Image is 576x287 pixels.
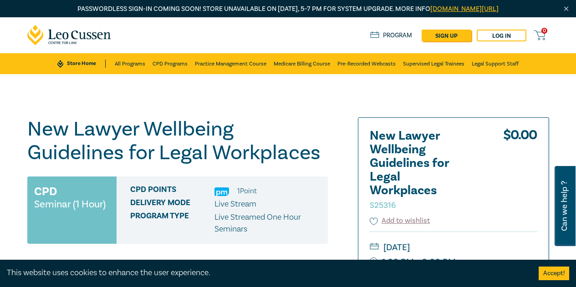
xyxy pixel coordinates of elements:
li: 1 Point [237,185,257,197]
small: Seminar (1 Hour) [34,200,106,209]
p: Live Streamed One Hour Seminars [214,211,321,235]
span: 0 [541,28,547,34]
small: 1:00 PM - 2:00 PM [370,255,537,269]
a: All Programs [115,53,145,74]
a: CPD Programs [153,53,188,74]
a: Pre-Recorded Webcasts [337,53,396,74]
a: Log in [477,30,526,41]
a: Legal Support Staff [472,53,519,74]
a: Store Home [57,60,105,68]
a: [DOMAIN_NAME][URL] [430,5,499,13]
span: Program type [130,211,214,235]
small: [DATE] [370,240,537,255]
span: Live Stream [214,199,256,209]
a: Medicare Billing Course [274,53,330,74]
div: $ 0.00 [503,129,537,216]
a: Program [370,31,413,40]
h3: CPD [34,183,57,200]
a: Supervised Legal Trainees [403,53,464,74]
h2: New Lawyer Wellbeing Guidelines for Legal Workplaces [370,129,470,211]
a: sign up [422,30,471,41]
button: Add to wishlist [370,216,430,226]
img: Close [562,5,570,13]
button: Description [27,253,328,281]
h1: New Lawyer Wellbeing Guidelines for Legal Workplaces [27,117,328,165]
div: This website uses cookies to enhance the user experience. [7,267,525,279]
span: Can we help ? [560,171,569,241]
span: Delivery Mode [130,198,214,210]
p: Passwordless sign-in coming soon! Store unavailable on [DATE], 5–7 PM for system upgrade. More info [27,4,549,14]
img: Practice Management & Business Skills [214,187,229,196]
button: Accept cookies [539,267,569,280]
a: Practice Management Course [195,53,266,74]
span: CPD Points [130,185,214,197]
small: S25316 [370,200,396,211]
